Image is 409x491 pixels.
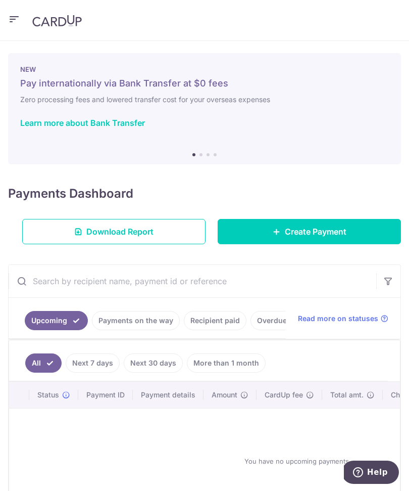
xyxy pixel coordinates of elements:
p: NEW [20,65,389,73]
h6: Zero processing fees and lowered transfer cost for your overseas expenses [20,94,389,106]
a: Upcoming [25,311,88,330]
a: Next 7 days [66,353,120,373]
a: Recipient paid [184,311,246,330]
span: Total amt. [330,390,364,400]
span: CardUp fee [265,390,303,400]
iframe: Opens a widget where you can find more information [344,461,399,486]
a: Download Report [22,219,206,244]
a: Read more on statuses [298,314,388,324]
h5: Pay internationally via Bank Transfer at $0 fees [20,77,389,90]
a: Create Payment [218,219,401,244]
a: Learn more about Bank Transfer [20,118,145,128]
th: Payment ID [78,382,133,408]
a: All [25,353,62,373]
h4: Payments Dashboard [8,185,133,203]
a: Overdue [250,311,293,330]
a: More than 1 month [187,353,266,373]
span: Download Report [86,226,154,238]
span: Read more on statuses [298,314,378,324]
a: Next 30 days [124,353,183,373]
input: Search by recipient name, payment id or reference [9,265,376,297]
span: Create Payment [285,226,346,238]
span: Amount [212,390,237,400]
img: CardUp [32,15,82,27]
a: Payments on the way [92,311,180,330]
span: Status [37,390,59,400]
th: Payment details [133,382,203,408]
